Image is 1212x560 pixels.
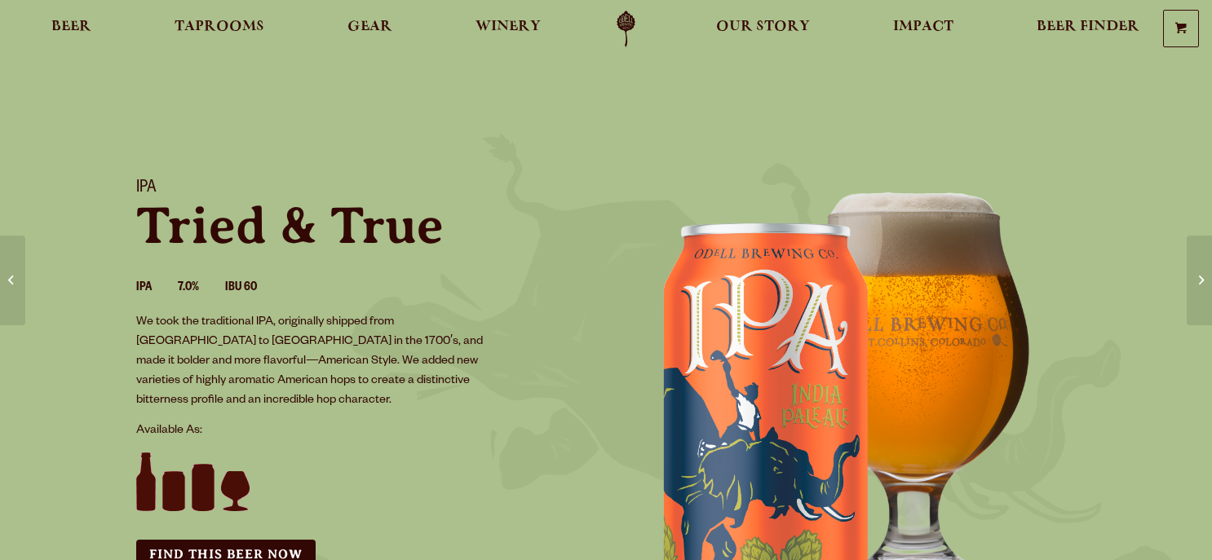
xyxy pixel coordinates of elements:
a: Odell Home [595,11,657,47]
span: Impact [893,20,953,33]
span: Beer [51,20,91,33]
span: Our Story [716,20,810,33]
a: Taprooms [164,11,275,47]
p: Tried & True [136,200,586,252]
span: Winery [476,20,541,33]
a: Gear [337,11,403,47]
span: Gear [347,20,392,33]
a: Our Story [706,11,821,47]
li: IPA [136,278,178,299]
span: Taprooms [175,20,264,33]
h1: IPA [136,179,586,200]
a: Impact [882,11,964,47]
p: We took the traditional IPA, originally shipped from [GEOGRAPHIC_DATA] to [GEOGRAPHIC_DATA] in th... [136,313,497,411]
span: Beer Finder [1037,20,1139,33]
li: 7.0% [178,278,225,299]
a: Beer Finder [1026,11,1150,47]
a: Beer [41,11,102,47]
a: Winery [465,11,551,47]
p: Available As: [136,421,586,441]
li: IBU 60 [225,278,283,299]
